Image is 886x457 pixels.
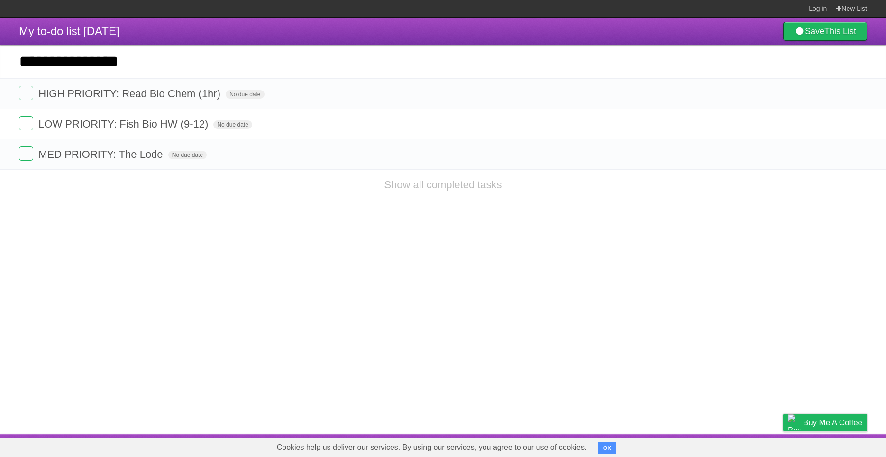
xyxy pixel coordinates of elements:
[19,25,119,37] span: My to-do list [DATE]
[38,88,223,100] span: HIGH PRIORITY: Read Bio Chem (1hr)
[19,146,33,161] label: Done
[19,116,33,130] label: Done
[771,437,795,455] a: Privacy
[168,151,207,159] span: No due date
[824,27,856,36] b: This List
[38,148,165,160] span: MED PRIORITY: The Lode
[267,438,596,457] span: Cookies help us deliver our services. By using our services, you agree to our use of cookies.
[384,179,502,191] a: Show all completed tasks
[657,437,677,455] a: About
[598,442,617,454] button: OK
[19,86,33,100] label: Done
[213,120,252,129] span: No due date
[788,414,801,430] img: Buy me a coffee
[783,414,867,431] a: Buy me a coffee
[739,437,759,455] a: Terms
[688,437,727,455] a: Developers
[807,437,867,455] a: Suggest a feature
[38,118,210,130] span: LOW PRIORITY: Fish Bio HW (9-12)
[226,90,264,99] span: No due date
[803,414,862,431] span: Buy me a coffee
[783,22,867,41] a: SaveThis List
